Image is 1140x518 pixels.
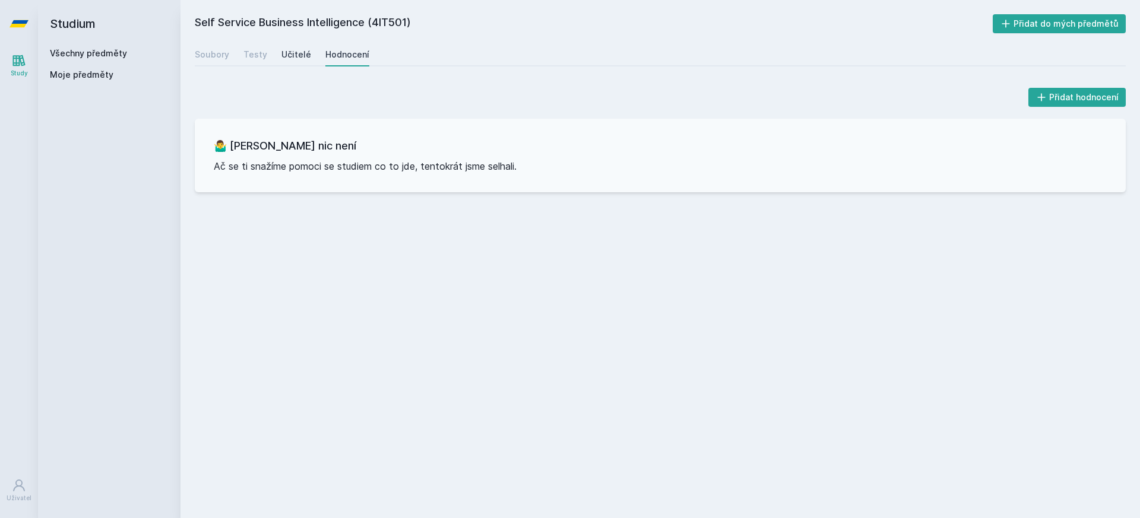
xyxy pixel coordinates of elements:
[2,47,36,84] a: Study
[195,49,229,61] div: Soubory
[7,494,31,503] div: Uživatel
[243,49,267,61] div: Testy
[50,69,113,81] span: Moje předměty
[195,14,993,33] h2: Self Service Business Intelligence (4IT501)
[214,159,1107,173] p: Ač se ti snažíme pomoci se studiem co to jde, tentokrát jsme selhali.
[214,138,1107,154] h3: 🤷‍♂️ [PERSON_NAME] nic není
[281,49,311,61] div: Učitelé
[1028,88,1126,107] button: Přidat hodnocení
[243,43,267,66] a: Testy
[50,48,127,58] a: Všechny předměty
[195,43,229,66] a: Soubory
[2,472,36,509] a: Uživatel
[325,49,369,61] div: Hodnocení
[11,69,28,78] div: Study
[993,14,1126,33] button: Přidat do mých předmětů
[281,43,311,66] a: Učitelé
[325,43,369,66] a: Hodnocení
